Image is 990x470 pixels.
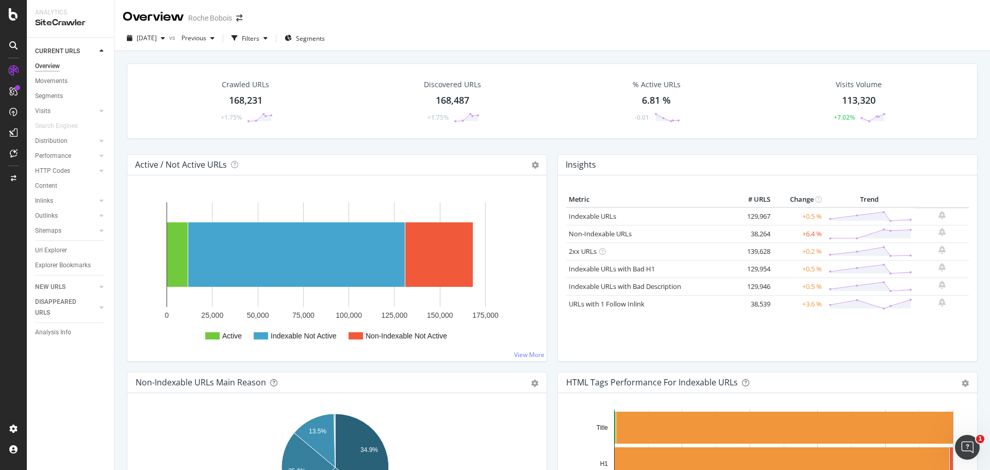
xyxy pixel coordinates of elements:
[35,76,68,87] div: Movements
[773,242,824,260] td: +0.2 %
[633,79,681,90] div: % Active URLs
[35,196,53,206] div: Inlinks
[35,136,96,147] a: Distribution
[136,192,535,353] div: A chart.
[222,332,242,340] text: Active
[732,260,773,278] td: 129,954
[35,210,96,221] a: Outlinks
[35,46,80,57] div: CURRENT URLS
[938,298,946,306] div: bell-plus
[773,192,824,207] th: Change
[962,380,969,387] div: gear
[773,225,824,242] td: +6.4 %
[229,94,262,107] div: 168,231
[366,332,447,340] text: Non-Indexable Not Active
[169,33,177,42] span: vs
[569,282,681,291] a: Indexable URLs with Bad Description
[732,295,773,313] td: 38,539
[569,212,616,221] a: Indexable URLs
[824,192,915,207] th: Trend
[424,79,481,90] div: Discovered URLs
[123,30,169,46] button: [DATE]
[938,263,946,271] div: bell-plus
[842,94,876,107] div: 113,320
[221,113,242,122] div: +1.75%
[296,34,325,43] span: Segments
[247,311,269,319] text: 50,000
[514,350,544,359] a: View More
[436,94,469,107] div: 168,487
[773,207,824,225] td: +0.5 %
[427,113,449,122] div: +1.75%
[35,181,107,191] a: Content
[35,61,60,72] div: Overview
[35,225,61,236] div: Sitemaps
[177,34,206,42] span: Previous
[35,297,96,318] a: DISAPPEARED URLS
[597,424,608,431] text: Title
[177,30,219,46] button: Previous
[35,106,51,117] div: Visits
[35,151,96,161] a: Performance
[35,166,70,176] div: HTTP Codes
[123,8,184,26] div: Overview
[569,229,632,238] a: Non-Indexable URLs
[35,210,58,221] div: Outlinks
[280,30,329,46] button: Segments
[532,161,539,169] i: Options
[642,94,671,107] div: 6.81 %
[938,211,946,219] div: bell-plus
[35,245,67,256] div: Url Explorer
[309,428,326,435] text: 13.5%
[35,121,78,132] div: Search Engines
[336,311,362,319] text: 100,000
[569,299,645,309] a: URLs with 1 Follow Inlink
[135,158,227,172] h4: Active / Not Active URLs
[35,282,96,293] a: NEW URLS
[236,14,242,22] div: arrow-right-arrow-left
[35,17,106,29] div: SiteCrawler
[35,76,107,87] a: Movements
[35,8,106,17] div: Analytics
[35,245,107,256] a: Url Explorer
[600,460,608,467] text: H1
[201,311,223,319] text: 25,000
[35,121,88,132] a: Search Engines
[227,30,272,46] button: Filters
[35,61,107,72] a: Overview
[35,260,91,271] div: Explorer Bookmarks
[732,242,773,260] td: 139,628
[35,181,57,191] div: Content
[271,332,337,340] text: Indexable Not Active
[531,380,538,387] div: gear
[427,311,453,319] text: 150,000
[834,113,855,122] div: +7.02%
[382,311,408,319] text: 125,000
[938,228,946,236] div: bell-plus
[35,196,96,206] a: Inlinks
[292,311,315,319] text: 75,000
[566,192,732,207] th: Metric
[773,278,824,295] td: +0.5 %
[773,295,824,313] td: +3.6 %
[732,192,773,207] th: # URLS
[35,136,68,147] div: Distribution
[242,34,259,43] div: Filters
[472,311,499,319] text: 175,000
[35,282,65,293] div: NEW URLS
[732,278,773,295] td: 129,946
[955,435,980,460] iframe: Intercom live chat
[976,435,984,443] span: 1
[836,79,882,90] div: Visits Volume
[35,327,71,338] div: Analysis Info
[773,260,824,278] td: +0.5 %
[35,327,107,338] a: Analysis Info
[222,79,269,90] div: Crawled URLs
[35,46,96,57] a: CURRENT URLS
[35,106,96,117] a: Visits
[569,247,597,256] a: 2xx URLs
[938,281,946,289] div: bell-plus
[137,34,157,42] span: 2025 Sep. 29th
[938,246,946,254] div: bell-plus
[35,91,63,102] div: Segments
